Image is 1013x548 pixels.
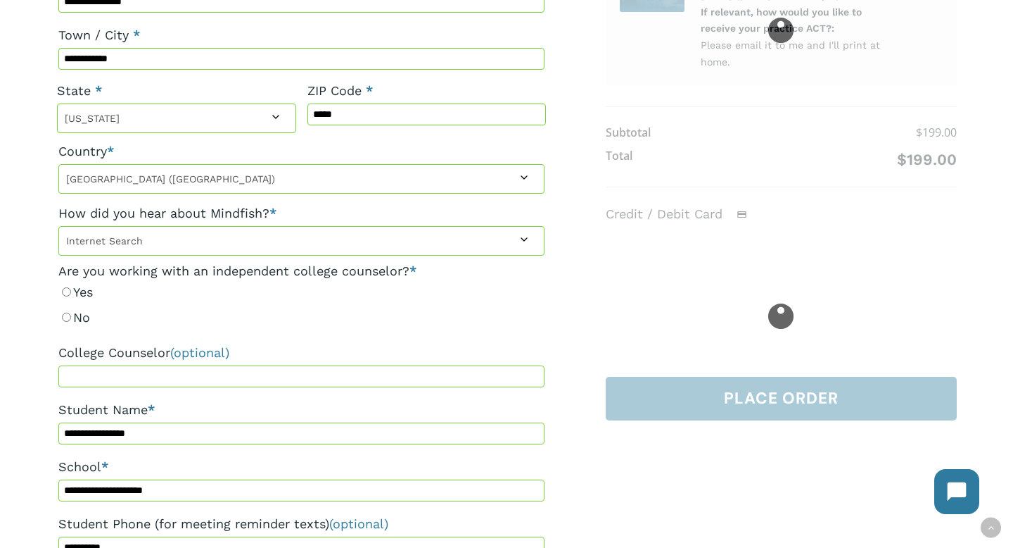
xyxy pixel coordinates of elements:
span: Internet Search [59,230,544,251]
label: School [58,454,544,480]
label: State [57,78,296,104]
span: Internet Search [58,226,544,256]
span: State [57,104,296,133]
label: Yes [58,280,544,305]
iframe: Chatbot [920,455,993,528]
label: Student Phone (for meeting reminder texts) [58,511,544,537]
label: College Counselor [58,340,544,366]
label: Country [58,139,544,164]
abbr: required [409,263,416,278]
label: Student Name [58,397,544,423]
abbr: required [366,83,373,98]
abbr: required [133,27,140,42]
input: No [62,313,71,322]
label: No [58,305,544,330]
span: (optional) [329,516,388,531]
label: Town / City [58,23,544,48]
span: United States (US) [59,168,544,189]
label: ZIP Code [307,78,547,104]
abbr: required [95,83,102,98]
input: Yes [62,287,71,297]
label: How did you hear about Mindfish? [58,201,544,226]
legend: Are you working with an independent college counselor? [58,263,416,280]
span: (optional) [170,345,229,360]
span: Country [58,164,544,194]
span: California [58,108,295,129]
